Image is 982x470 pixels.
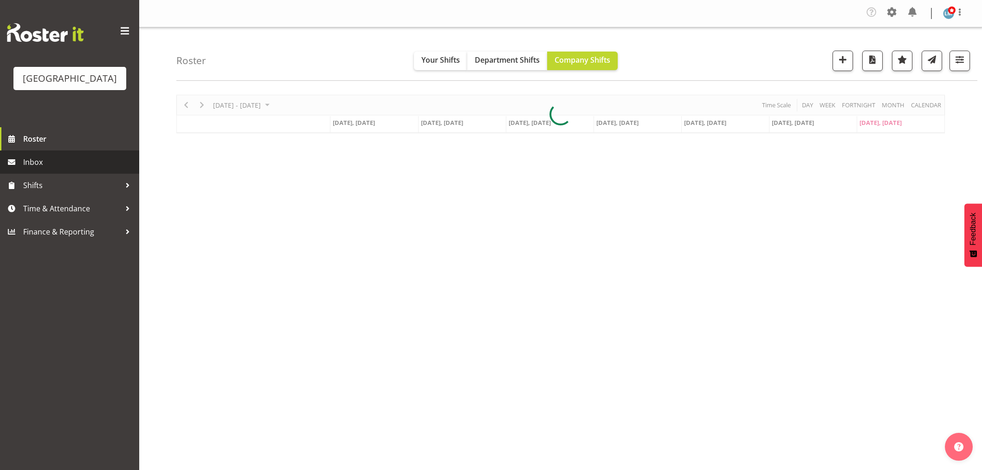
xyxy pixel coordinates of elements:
img: help-xxl-2.png [954,442,963,451]
button: Send a list of all shifts for the selected filtered period to all rostered employees. [922,51,942,71]
button: Filter Shifts [950,51,970,71]
button: Download a PDF of the roster according to the set date range. [862,51,883,71]
button: Add a new shift [833,51,853,71]
button: Highlight an important date within the roster. [892,51,912,71]
button: Department Shifts [467,52,547,70]
span: Feedback [969,213,977,245]
span: Roster [23,132,135,146]
span: Company Shifts [555,55,610,65]
span: Department Shifts [475,55,540,65]
button: Company Shifts [547,52,618,70]
span: Shifts [23,178,121,192]
h4: Roster [176,55,206,66]
img: Rosterit website logo [7,23,84,42]
div: [GEOGRAPHIC_DATA] [23,72,117,85]
button: Feedback - Show survey [964,203,982,267]
span: Time & Attendance [23,202,121,215]
span: Inbox [23,155,135,169]
img: lesley-mckenzie127.jpg [943,8,954,19]
button: Your Shifts [414,52,467,70]
span: Your Shifts [421,55,460,65]
span: Finance & Reporting [23,225,121,239]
